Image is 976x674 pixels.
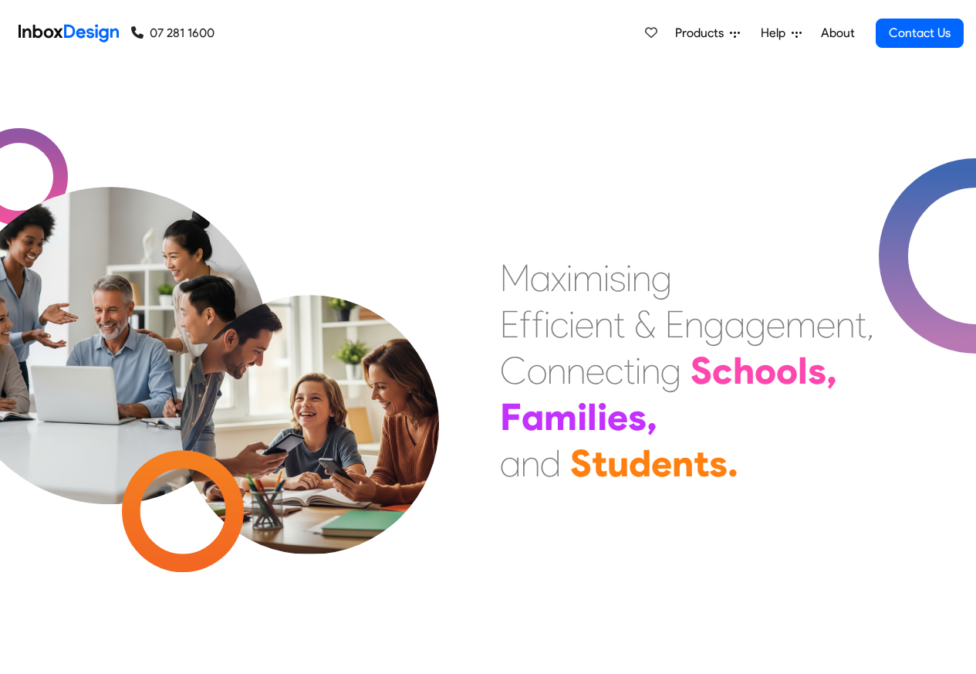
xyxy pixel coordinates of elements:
div: l [798,347,808,394]
div: o [755,347,776,394]
div: f [532,301,544,347]
div: c [605,347,623,394]
div: t [623,347,635,394]
div: t [592,440,607,486]
div: h [733,347,755,394]
span: Products [675,24,730,42]
div: t [855,301,866,347]
div: n [547,347,566,394]
div: e [651,440,672,486]
div: u [607,440,629,486]
a: Help [755,18,808,49]
div: n [521,440,540,486]
div: a [500,440,521,486]
a: Products [669,18,746,49]
div: i [577,394,587,440]
div: a [522,394,544,440]
img: parents_with_child.png [148,231,471,554]
div: & [634,301,656,347]
div: s [628,394,647,440]
div: i [635,347,641,394]
div: d [629,440,651,486]
div: a [530,255,551,301]
div: S [691,347,712,394]
div: e [816,301,836,347]
div: F [500,394,522,440]
div: g [704,301,724,347]
a: Contact Us [876,19,964,48]
div: g [660,347,681,394]
div: g [651,255,672,301]
div: n [672,440,694,486]
div: d [540,440,561,486]
div: g [745,301,766,347]
div: M [500,255,530,301]
a: About [816,18,859,49]
div: , [866,301,874,347]
a: 07 281 1600 [131,24,214,42]
div: e [575,301,594,347]
div: i [597,394,607,440]
div: o [527,347,547,394]
div: t [694,440,709,486]
div: i [569,301,575,347]
div: s [709,440,728,486]
div: , [647,394,657,440]
div: n [836,301,855,347]
div: n [684,301,704,347]
div: n [641,347,660,394]
div: s [610,255,626,301]
div: i [626,255,632,301]
div: E [665,301,684,347]
div: o [776,347,798,394]
div: i [566,255,572,301]
div: S [570,440,592,486]
div: l [587,394,597,440]
div: E [500,301,519,347]
div: e [766,301,785,347]
div: x [551,255,566,301]
div: n [632,255,651,301]
div: m [572,255,603,301]
div: f [519,301,532,347]
div: m [785,301,816,347]
div: c [712,347,733,394]
div: n [594,301,613,347]
div: c [550,301,569,347]
div: a [724,301,745,347]
div: Maximising Efficient & Engagement, Connecting Schools, Families, and Students. [500,255,874,486]
div: e [586,347,605,394]
span: Help [761,24,792,42]
div: n [566,347,586,394]
div: i [544,301,550,347]
div: , [826,347,837,394]
div: . [728,440,738,486]
div: e [607,394,628,440]
div: C [500,347,527,394]
div: m [544,394,577,440]
div: s [808,347,826,394]
div: t [613,301,625,347]
div: i [603,255,610,301]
